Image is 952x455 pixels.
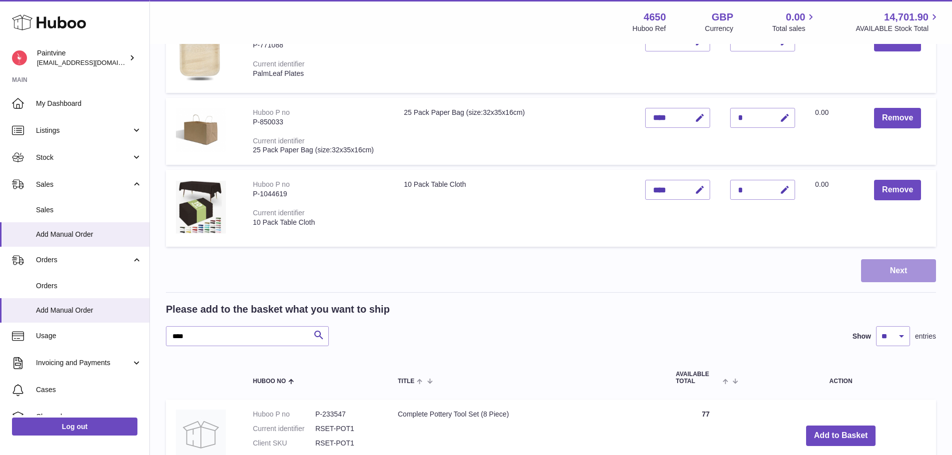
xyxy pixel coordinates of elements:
[253,117,384,127] div: P-850033
[394,98,635,165] td: 25 Pack Paper Bag (size:32x35x16cm)
[815,180,829,188] span: 0.00
[856,10,940,33] a: 14,701.90 AVAILABLE Stock Total
[815,108,829,116] span: 0.00
[176,180,226,234] img: 10 Pack Table Cloth
[253,439,315,448] dt: Client SKU
[36,255,131,265] span: Orders
[253,218,384,227] div: 10 Pack Table Cloth
[394,170,635,246] td: 10 Pack Table Cloth
[36,230,142,239] span: Add Manual Order
[253,137,305,145] div: Current identifier
[853,332,871,341] label: Show
[253,60,305,68] div: Current identifier
[806,426,876,446] button: Add to Basket
[633,24,666,33] div: Huboo Ref
[12,50,27,65] img: euan@paintvine.co.uk
[36,281,142,291] span: Orders
[874,108,921,128] button: Remove
[253,69,384,78] div: PalmLeaf Plates
[36,153,131,162] span: Stock
[712,10,733,24] strong: GBP
[746,361,936,394] th: Action
[36,205,142,215] span: Sales
[786,10,806,24] span: 0.00
[37,48,127,67] div: Paintvine
[705,24,734,33] div: Currency
[644,10,666,24] strong: 4650
[676,371,720,384] span: AVAILABLE Total
[36,99,142,108] span: My Dashboard
[874,180,921,200] button: Remove
[12,418,137,436] a: Log out
[315,439,378,448] dd: RSET-POT1
[253,378,286,385] span: Huboo no
[253,145,384,155] div: 25 Pack Paper Bag (size:32x35x16cm)
[253,410,315,419] dt: Huboo P no
[36,358,131,368] span: Invoicing and Payments
[315,410,378,419] dd: P-233547
[176,31,226,81] img: 9" / 23cm Square Palm Leaf Disposable Bamboo Plates (25 Pack)
[37,58,147,66] span: [EMAIL_ADDRESS][DOMAIN_NAME]
[253,40,384,50] div: P-771088
[398,378,414,385] span: Title
[394,21,635,93] td: 9" / 23cm Square Palm Leaf Disposable Bamboo Plates (25 Pack)
[915,332,936,341] span: entries
[253,108,290,116] div: Huboo P no
[36,412,142,422] span: Channels
[36,126,131,135] span: Listings
[253,189,384,199] div: P-1044619
[253,424,315,434] dt: Current identifier
[176,108,226,152] img: 25 Pack Paper Bag (size:32x35x16cm)
[36,385,142,395] span: Cases
[36,180,131,189] span: Sales
[856,24,940,33] span: AVAILABLE Stock Total
[36,306,142,315] span: Add Manual Order
[861,259,936,283] button: Next
[253,180,290,188] div: Huboo P no
[884,10,929,24] span: 14,701.90
[772,24,817,33] span: Total sales
[253,209,305,217] div: Current identifier
[36,331,142,341] span: Usage
[772,10,817,33] a: 0.00 Total sales
[166,303,390,316] h2: Please add to the basket what you want to ship
[315,424,378,434] dd: RSET-POT1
